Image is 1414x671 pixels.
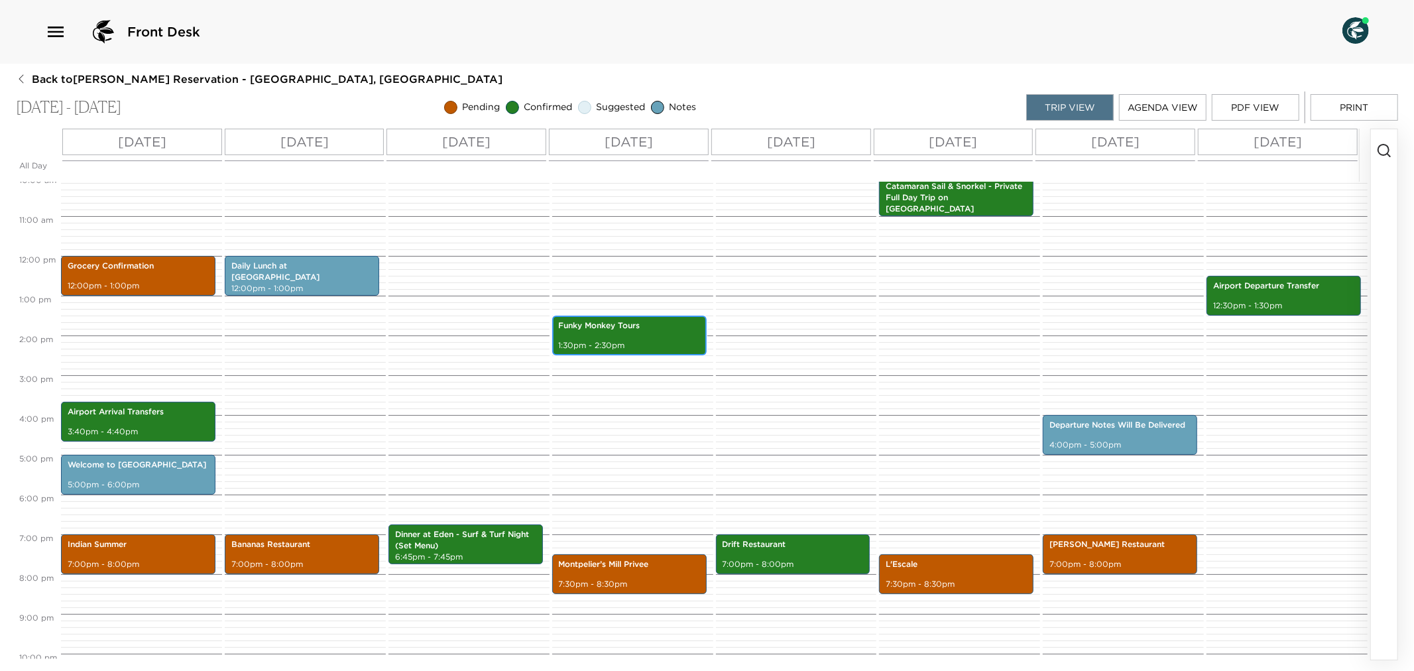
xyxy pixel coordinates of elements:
span: Notes [670,101,697,114]
button: [DATE] [1198,129,1358,155]
div: Indian Summer7:00pm - 8:00pm [61,534,215,574]
button: Back to[PERSON_NAME] Reservation - [GEOGRAPHIC_DATA], [GEOGRAPHIC_DATA] [16,72,502,86]
img: User [1342,17,1369,44]
span: 1:00 PM [16,294,54,304]
span: 9:00 PM [16,613,57,623]
div: Daily Lunch at [GEOGRAPHIC_DATA]12:00pm - 1:00pm [225,256,379,296]
p: Airport Departure Transfer [1213,280,1354,292]
button: [DATE] [1035,129,1195,155]
span: 3:00 PM [16,374,56,384]
button: [DATE] [874,129,1033,155]
span: 8:00 PM [16,573,57,583]
p: Funky Monkey Tours [559,320,700,332]
p: All Day [19,160,58,172]
p: Airport Arrival Transfers [68,406,209,418]
p: Drift Restaurant [723,539,864,550]
div: Funky Monkey Tours1:30pm - 2:30pm [552,316,707,355]
span: 5:00 PM [16,454,56,463]
div: [PERSON_NAME] Restaurant7:00pm - 8:00pm [1043,534,1197,574]
p: 7:30pm - 8:30pm [559,579,700,590]
span: 11:00 AM [16,215,56,225]
div: Airport Arrival Transfers3:40pm - 4:40pm [61,402,215,442]
p: 12:30pm - 1:30pm [1213,300,1354,312]
p: L'Escale [886,559,1027,570]
p: [DATE] [118,132,166,152]
p: [DATE] [605,132,653,152]
div: Bananas Restaurant7:00pm - 8:00pm [225,534,379,574]
button: Trip View [1026,94,1114,121]
span: Confirmed [524,101,573,114]
p: Welcome to [GEOGRAPHIC_DATA] [68,459,209,471]
span: Suggested [597,101,646,114]
p: Dinner at Eden - Surf & Turf Night (Set Menu) [395,529,536,552]
div: Drift Restaurant7:00pm - 8:00pm [716,534,870,574]
span: 12:00 PM [16,255,59,265]
span: 2:00 PM [16,334,56,344]
div: Dinner at Eden - Surf & Turf Night (Set Menu)6:45pm - 7:45pm [388,524,543,564]
button: Agenda View [1119,94,1207,121]
button: [DATE] [386,129,546,155]
p: [DATE] - [DATE] [16,98,121,117]
p: Grocery Confirmation [68,261,209,272]
p: 12:00pm - 1:00pm [68,280,209,292]
span: Front Desk [127,23,200,41]
p: 7:00pm - 8:00pm [68,559,209,570]
p: 7:00pm - 8:00pm [723,559,864,570]
div: Departure Notes Will Be Delivered4:00pm - 5:00pm [1043,415,1197,455]
button: Print [1311,94,1398,121]
p: 5:00pm - 6:00pm [68,479,209,491]
p: 1:30pm - 2:30pm [559,340,700,351]
div: Catamaran Sail & Snorkel - Private Full Day Trip on [GEOGRAPHIC_DATA]10:00am - 11:00am [879,176,1033,216]
p: 3:40pm - 4:40pm [68,426,209,438]
p: Departure Notes Will Be Delivered [1049,420,1191,431]
p: 4:00pm - 5:00pm [1049,440,1191,451]
p: 7:00pm - 8:00pm [1049,559,1191,570]
p: Indian Summer [68,539,209,550]
p: 6:45pm - 7:45pm [395,552,536,563]
span: 10:00 PM [16,652,60,662]
div: Airport Departure Transfer12:30pm - 1:30pm [1207,276,1361,316]
p: [PERSON_NAME] Restaurant [1049,539,1191,550]
button: [DATE] [549,129,709,155]
p: Catamaran Sail & Snorkel - Private Full Day Trip on [GEOGRAPHIC_DATA] [886,181,1027,214]
p: 7:00pm - 8:00pm [231,559,373,570]
span: Back to [PERSON_NAME] Reservation - [GEOGRAPHIC_DATA], [GEOGRAPHIC_DATA] [32,72,502,86]
p: [DATE] [280,132,329,152]
img: logo [88,16,119,48]
span: 4:00 PM [16,414,57,424]
button: PDF View [1212,94,1299,121]
p: 12:00pm - 1:00pm [231,283,373,294]
div: Welcome to [GEOGRAPHIC_DATA]5:00pm - 6:00pm [61,455,215,495]
p: 7:30pm - 8:30pm [886,579,1027,590]
p: Bananas Restaurant [231,539,373,550]
p: 10:00am - 11:00am [886,215,1027,226]
div: Grocery Confirmation12:00pm - 1:00pm [61,256,215,296]
button: [DATE] [225,129,384,155]
button: [DATE] [711,129,871,155]
p: Daily Lunch at [GEOGRAPHIC_DATA] [231,261,373,283]
span: 6:00 PM [16,493,57,503]
p: [DATE] [1254,132,1302,152]
p: [DATE] [767,132,815,152]
div: Montpelier’s Mill Privee7:30pm - 8:30pm [552,554,707,594]
button: [DATE] [62,129,222,155]
p: [DATE] [929,132,978,152]
p: [DATE] [442,132,491,152]
p: Montpelier’s Mill Privee [559,559,700,570]
div: L'Escale7:30pm - 8:30pm [879,554,1033,594]
p: [DATE] [1091,132,1140,152]
span: 7:00 PM [16,533,56,543]
span: Pending [463,101,501,114]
